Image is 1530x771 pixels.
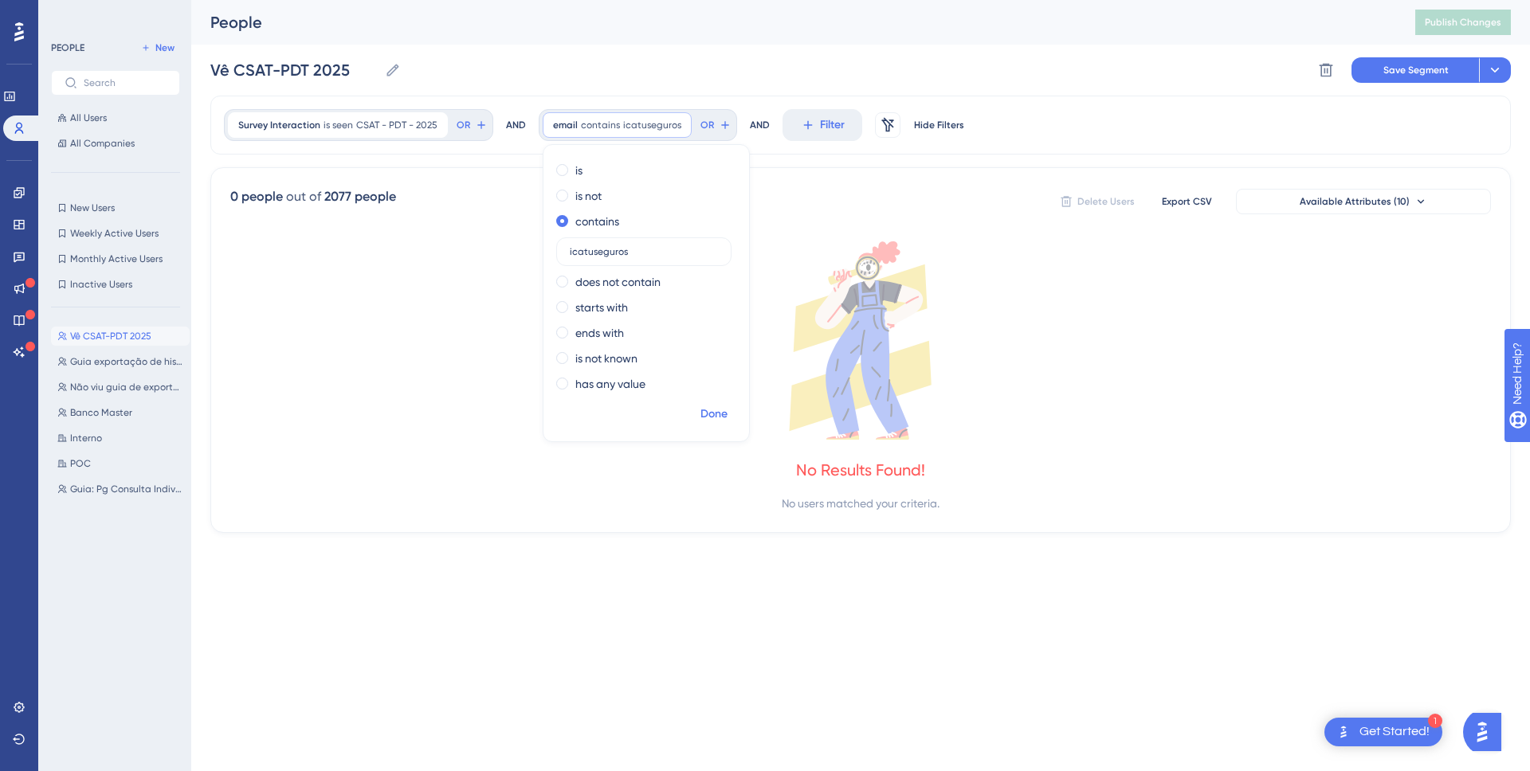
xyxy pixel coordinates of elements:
[51,224,180,243] button: Weekly Active Users
[1425,16,1501,29] span: Publish Changes
[70,381,183,393] span: Não viu guia de exportação
[1162,195,1212,208] span: Export CSV
[1359,723,1430,741] div: Get Started!
[575,186,602,205] label: is not
[820,115,845,135] span: Filter
[70,432,102,444] span: Interno
[575,323,624,342] label: ends with
[575,374,645,393] label: has any value
[575,272,661,292] label: does not contain
[70,227,159,240] span: Weekly Active Users
[155,41,175,54] span: New
[782,494,940,513] div: No users matched your criteria.
[1351,57,1479,83] button: Save Segment
[70,483,183,495] span: Guia: Pg Consulta Individual | [DATE]
[623,119,681,131] span: icatuseguros
[70,202,115,214] span: New Users
[51,41,84,54] div: PEOPLE
[70,278,132,291] span: Inactive Users
[286,187,321,206] div: out of
[51,108,180,127] button: All Users
[913,112,964,138] button: Hide Filters
[796,459,925,481] div: No Results Found!
[51,479,190,499] button: Guia: Pg Consulta Individual | [DATE]
[70,406,132,419] span: Banco Master
[1463,708,1511,756] iframe: UserGuiding AI Assistant Launcher
[70,252,163,265] span: Monthly Active Users
[575,212,619,231] label: contains
[506,109,526,141] div: AND
[70,355,183,368] span: Guia exportação de historico
[51,327,190,346] button: Vê CSAT-PDT 2025
[70,330,151,342] span: Vê CSAT-PDT 2025
[698,112,733,138] button: OR
[454,112,489,138] button: OR
[700,405,728,424] span: Done
[692,400,736,429] button: Done
[581,119,620,131] span: contains
[1428,714,1442,728] div: 1
[700,119,714,131] span: OR
[51,134,180,153] button: All Companies
[575,349,637,368] label: is not known
[1383,64,1449,76] span: Save Segment
[324,187,396,206] div: 2077 people
[1415,10,1511,35] button: Publish Changes
[51,249,180,268] button: Monthly Active Users
[914,119,964,131] span: Hide Filters
[457,119,470,131] span: OR
[1324,718,1442,746] div: Open Get Started! checklist, remaining modules: 1
[575,298,628,317] label: starts with
[1334,722,1353,742] img: launcher-image-alternative-text
[51,454,190,473] button: POC
[70,137,135,150] span: All Companies
[570,246,718,257] input: Type the value
[1236,189,1491,214] button: Available Attributes (10)
[238,119,320,131] span: Survey Interaction
[84,77,167,88] input: Search
[210,11,1375,33] div: People
[135,38,180,57] button: New
[575,161,583,180] label: is
[783,109,862,141] button: Filter
[324,119,353,131] span: is seen
[51,378,190,397] button: Não viu guia de exportação
[1147,189,1226,214] button: Export CSV
[1300,195,1410,208] span: Available Attributes (10)
[553,119,578,131] span: email
[51,429,190,448] button: Interno
[51,275,180,294] button: Inactive Users
[1057,189,1137,214] button: Delete Users
[1077,195,1135,208] span: Delete Users
[230,187,283,206] div: 0 people
[37,4,100,23] span: Need Help?
[750,109,770,141] div: AND
[70,112,107,124] span: All Users
[210,59,379,81] input: Segment Name
[51,352,190,371] button: Guia exportação de historico
[70,457,91,470] span: POC
[51,198,180,217] button: New Users
[51,403,190,422] button: Banco Master
[356,119,437,131] span: CSAT - PDT - 2025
